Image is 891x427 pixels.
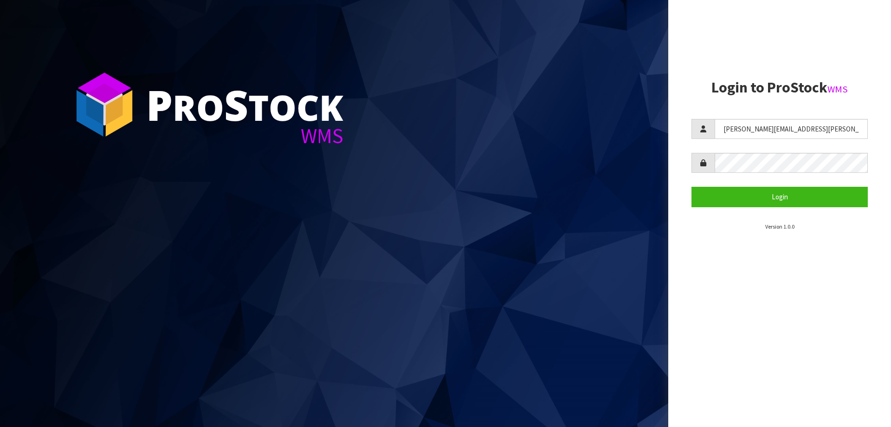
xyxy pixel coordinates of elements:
div: WMS [146,125,343,146]
div: ro tock [146,84,343,125]
button: Login [691,187,868,207]
span: P [146,76,173,133]
img: ProStock Cube [70,70,139,139]
span: S [224,76,248,133]
small: Version 1.0.0 [765,223,794,230]
h2: Login to ProStock [691,79,868,96]
input: Username [715,119,868,139]
small: WMS [827,83,848,95]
